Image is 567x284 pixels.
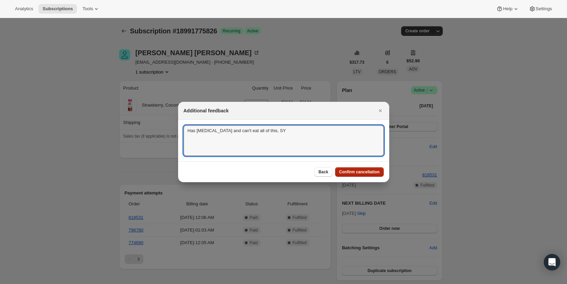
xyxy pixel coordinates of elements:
[376,106,385,115] button: Close
[82,6,93,12] span: Tools
[184,125,384,156] textarea: Has [MEDICAL_DATA] and can't eat all of this, SY
[38,4,77,14] button: Subscriptions
[314,167,332,177] button: Back
[503,6,512,12] span: Help
[11,4,37,14] button: Analytics
[318,169,328,175] span: Back
[492,4,523,14] button: Help
[78,4,104,14] button: Tools
[15,6,33,12] span: Analytics
[184,107,229,114] h2: Additional feedback
[43,6,73,12] span: Subscriptions
[339,169,380,175] span: Confirm cancellation
[544,254,560,270] div: Open Intercom Messenger
[536,6,552,12] span: Settings
[525,4,556,14] button: Settings
[335,167,384,177] button: Confirm cancellation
